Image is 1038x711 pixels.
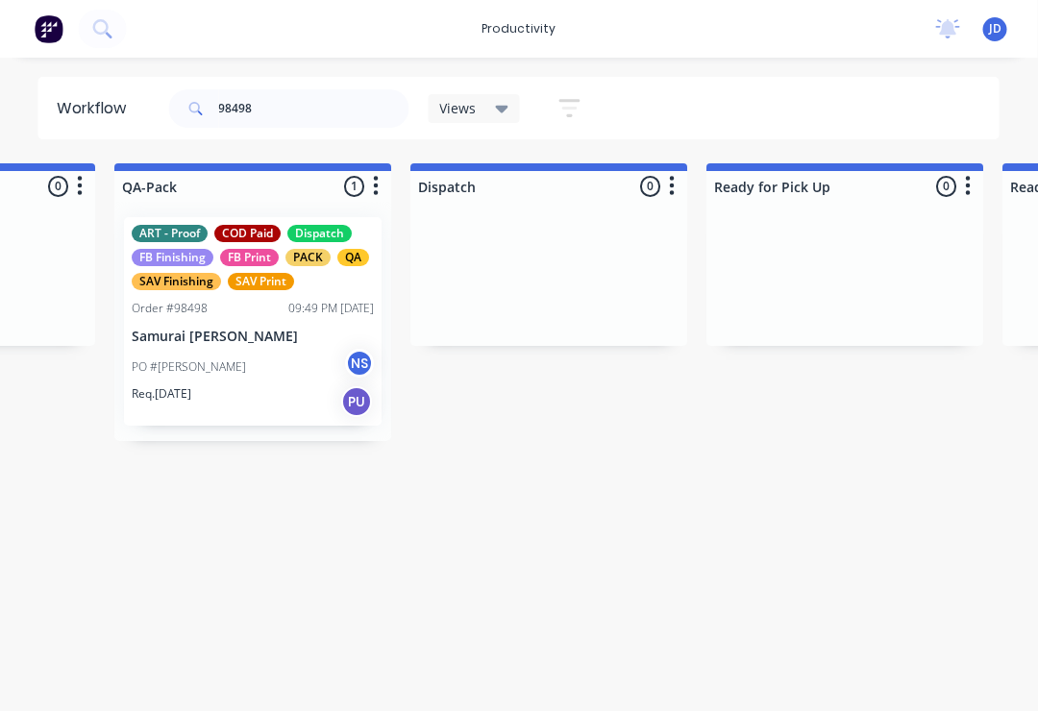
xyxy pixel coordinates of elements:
div: SAV Print [229,273,295,290]
input: Search for orders... [219,89,409,128]
div: QA [338,249,370,266]
div: PACK [286,249,332,266]
p: PO #[PERSON_NAME] [133,358,247,376]
p: Samurai [PERSON_NAME] [133,329,375,345]
div: PU [342,386,373,417]
div: SAV Finishing [133,273,222,290]
div: Workflow [58,97,136,120]
div: FB Print [221,249,280,266]
img: Factory [35,14,63,43]
div: productivity [473,14,566,43]
div: Order #98498 [133,300,209,317]
span: JD [989,20,1001,37]
div: ART - ProofCOD PaidDispatchFB FinishingFB PrintPACKQASAV FinishingSAV PrintOrder #9849809:49 PM [... [125,217,383,426]
div: Dispatch [288,225,353,242]
span: Views [440,98,477,118]
div: NS [346,349,375,378]
div: ART - Proof [133,225,209,242]
div: COD Paid [215,225,282,242]
div: FB Finishing [133,249,214,266]
div: 09:49 PM [DATE] [289,300,375,317]
p: Req. [DATE] [133,385,192,403]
